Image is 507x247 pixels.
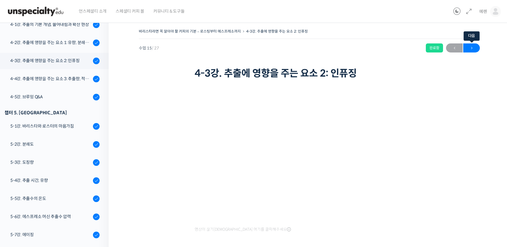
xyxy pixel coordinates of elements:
div: 5-6강. 에스프레소 머신 추출수 압력 [10,213,91,220]
a: 설정 [78,191,116,206]
a: 4-3강. 추출에 영향을 주는 요소 2: 인퓨징 [246,29,308,33]
span: 영상이 끊기[DEMOGRAPHIC_DATA] 여기를 클릭해주세요 [195,227,291,232]
h1: 4-3강. 추출에 영향을 주는 요소 2: 인퓨징 [195,68,424,79]
span: / 27 [152,46,159,51]
div: 4-5강. 브루잉 Q&A [10,93,91,100]
div: 5-2강. 분쇄도 [10,141,91,147]
a: 홈 [2,191,40,206]
a: 바리스타라면 꼭 알아야 할 커피의 기본 – 로스팅부터 에스프레소까지 [139,29,241,33]
span: 수업 15 [139,46,159,50]
span: 에렌 [479,9,487,14]
span: 설정 [93,200,100,205]
div: 챕터 5. [GEOGRAPHIC_DATA] [5,109,100,117]
div: 5-3강. 도징량 [10,159,91,166]
div: 5-7강. 에이징 [10,231,91,238]
span: → [463,44,480,52]
div: 4-1강. 추출의 기본 개념, 쓸어내림과 확산 현상 [10,21,91,28]
div: 4-2강. 추출에 영향을 주는 요소 1: 유량, 분쇄도, 교반 [10,39,91,46]
span: ← [446,44,463,52]
div: 5-5강. 추출수의 온도 [10,195,91,202]
div: 5-1강. 바리스타와 로스터의 마음가짐 [10,123,91,129]
span: 홈 [19,200,23,205]
a: 다음→ [463,43,480,52]
a: ←이전 [446,43,463,52]
div: 4-3강. 추출에 영향을 주는 요소 2: 인퓨징 [10,57,91,64]
div: 완료함 [426,43,443,52]
div: 5-4강. 추출 시간, 유량 [10,177,91,184]
a: 대화 [40,191,78,206]
div: 4-4강. 추출에 영향을 주는 요소 3: 추출량, 적정 추출수의 양 [10,75,91,82]
span: 대화 [55,201,62,205]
